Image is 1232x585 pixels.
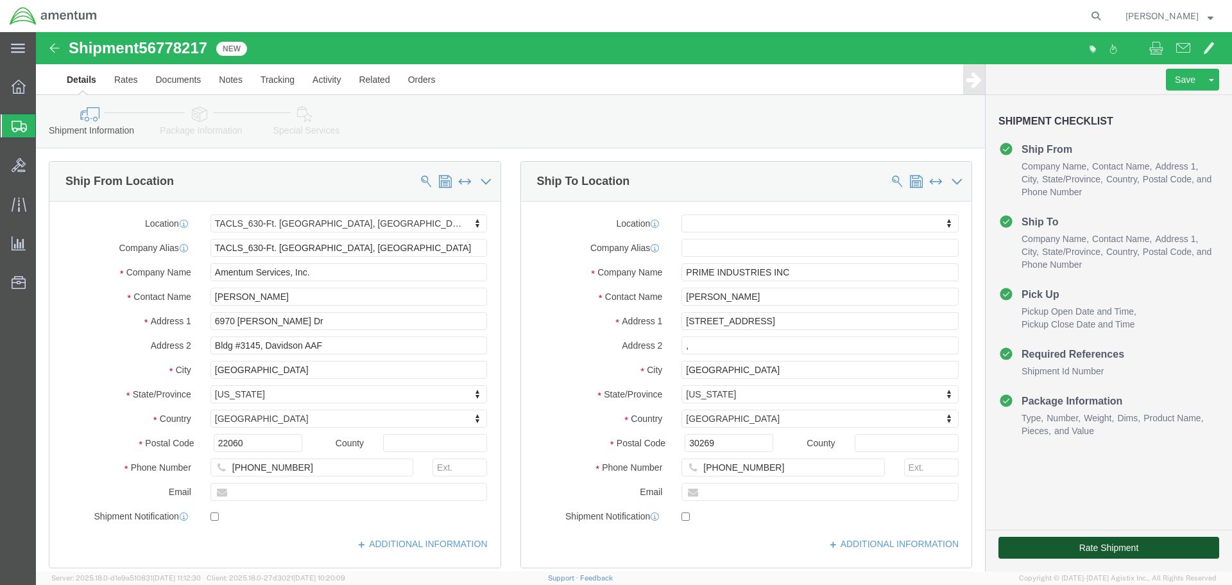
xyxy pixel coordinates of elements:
a: Feedback [580,574,613,582]
span: Copyright © [DATE]-[DATE] Agistix Inc., All Rights Reserved [1019,573,1217,584]
button: [PERSON_NAME] [1125,8,1214,24]
span: Client: 2025.18.0-27d3021 [207,574,345,582]
img: logo [9,6,98,26]
span: [DATE] 10:20:09 [293,574,345,582]
span: Bobby Allison [1125,9,1199,23]
span: Server: 2025.18.0-d1e9a510831 [51,574,201,582]
span: [DATE] 11:12:30 [153,574,201,582]
a: Support [548,574,580,582]
iframe: FS Legacy Container [36,32,1232,572]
